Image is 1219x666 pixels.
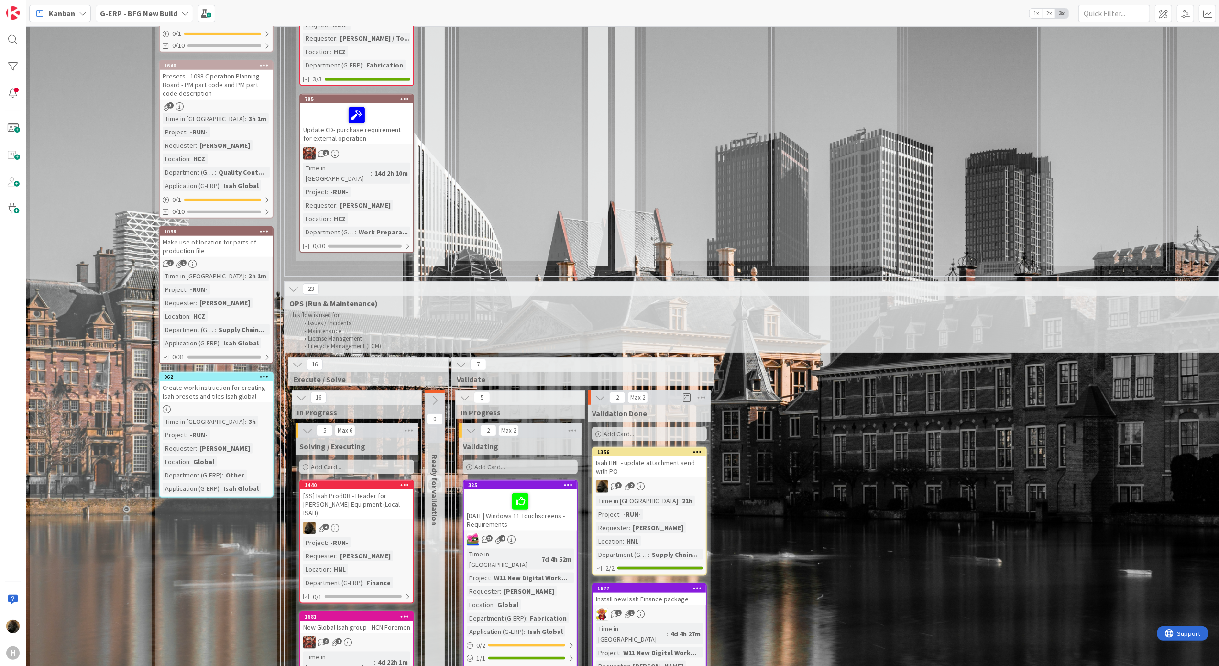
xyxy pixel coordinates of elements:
div: Location [163,456,189,467]
span: : [220,338,221,348]
span: : [524,626,525,637]
div: Isah Global [221,338,261,348]
span: : [330,46,331,57]
span: 3 [167,102,174,109]
div: 4d 4h 27m [668,629,703,639]
span: : [189,456,191,467]
span: 1 [615,610,622,616]
div: Project [596,647,619,658]
div: Time in [GEOGRAPHIC_DATA] [163,113,245,124]
div: Project [467,573,490,583]
span: 23 [486,535,493,542]
span: 16 [310,392,327,403]
span: 5 [474,392,490,403]
div: Department (G-ERP) [163,470,222,480]
div: 3h [246,416,258,427]
span: 1x [1030,9,1043,18]
span: Validation Done [592,409,647,418]
div: Requester [467,586,500,597]
div: Isah Global [525,626,565,637]
div: 7d 4h 52m [539,554,574,565]
span: : [196,140,197,151]
span: : [494,599,495,610]
span: 4 [323,638,329,644]
div: Department (G-ERP) [163,324,215,335]
div: Application (G-ERP) [467,626,524,637]
span: : [215,167,216,178]
div: Project [163,430,186,440]
div: HNL [624,536,641,546]
span: : [245,271,246,281]
div: 325[DATE] Windows 11 Touchscreens - Requirements [464,481,577,531]
div: -RUN- [187,127,210,137]
div: -RUN- [187,430,210,440]
img: ND [303,522,316,534]
div: Presets - 1098 Operation Planning Board - PM part code and PM part code description [160,70,273,100]
span: 2x [1043,9,1055,18]
span: Validate [457,375,702,384]
div: Requester [596,522,629,533]
a: 785Update CD- purchase requirement for external operationJKTime in [GEOGRAPHIC_DATA]:14d 2h 10mPr... [299,94,414,253]
div: Requester [163,298,196,308]
div: Requester [163,140,196,151]
div: -RUN- [328,537,351,548]
div: 325 [468,482,577,488]
div: [PERSON_NAME] [630,522,686,533]
span: : [336,200,338,211]
span: : [330,213,331,224]
div: Create work instruction for creating Isah presets and tiles Isah global [160,381,273,402]
span: : [362,577,364,588]
span: 3/3 [313,74,322,84]
span: : [186,430,187,440]
div: Requester [303,551,336,561]
div: JK [464,533,577,546]
div: -RUN- [328,187,351,197]
span: : [186,127,187,137]
div: 1640Presets - 1098 Operation Planning Board - PM part code and PM part code description [160,61,273,100]
img: JK [303,147,316,160]
a: 1356Isah HNL - update attachment send with PONDTime in [GEOGRAPHIC_DATA]:21hProject:-RUN-Requeste... [592,447,707,576]
div: [PERSON_NAME] / To... [338,33,412,44]
span: : [623,536,624,546]
span: 4 [323,524,329,530]
div: Time in [GEOGRAPHIC_DATA] [163,271,245,281]
img: ND [6,620,20,633]
div: 1440[SS] Isah ProdDB - Header for [PERSON_NAME] Equipment (Local ISAH) [300,481,413,519]
div: 325 [464,481,577,489]
div: Location [303,213,330,224]
div: 1356Isah HNL - update attachment send with PO [593,448,706,477]
span: 0 [427,413,443,425]
span: 1 [628,610,635,616]
div: -RUN- [621,509,643,520]
div: HCZ [191,154,208,164]
div: Project [303,187,327,197]
div: 962 [164,374,273,380]
span: 2/2 [605,564,615,574]
span: 0/31 [172,352,185,362]
div: Department (G-ERP) [163,167,215,178]
span: : [220,483,221,494]
span: : [336,33,338,44]
span: 2 [323,150,329,156]
span: : [629,522,630,533]
div: 1640 [160,61,273,70]
div: Supply Chain... [649,549,700,560]
div: Work Prepara... [356,227,410,237]
div: Finance [364,577,393,588]
div: 0/2 [464,640,577,652]
div: JK [300,636,413,649]
div: ND [593,480,706,493]
div: [DATE] Windows 11 Touchscreens - Requirements [464,489,577,531]
div: Time in [GEOGRAPHIC_DATA] [596,623,667,644]
a: 1640Presets - 1098 Operation Planning Board - PM part code and PM part code descriptionTime in [G... [159,60,274,219]
span: : [526,613,527,623]
a: 1098Make use of location for parts of production fileTime in [GEOGRAPHIC_DATA]:3h 1mProject:-RUN-... [159,226,274,364]
div: Quality Cont... [216,167,266,178]
b: G-ERP - BFG New Build [100,9,177,18]
div: 962 [160,373,273,381]
span: : [355,227,356,237]
div: Department (G-ERP) [467,613,526,623]
span: 16 [307,359,323,370]
div: 0/1 [160,28,273,40]
div: Application (G-ERP) [163,483,220,494]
